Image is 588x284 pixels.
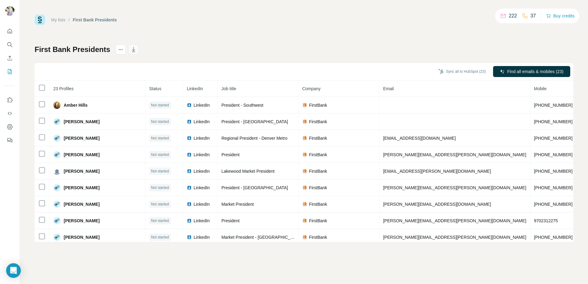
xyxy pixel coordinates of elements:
img: LinkedIn logo [187,169,192,174]
img: Avatar [53,217,61,224]
span: [PERSON_NAME][EMAIL_ADDRESS][DOMAIN_NAME] [383,202,491,207]
span: Regional President - Denver Metro [221,136,288,141]
button: Use Surfe on LinkedIn [5,94,15,105]
img: Avatar [53,168,61,175]
p: 37 [530,12,536,20]
img: company-logo [302,218,307,223]
span: Market President - [GEOGRAPHIC_DATA] [221,235,302,240]
span: Find all emails & mobiles (23) [507,68,563,75]
span: [PERSON_NAME][EMAIL_ADDRESS][PERSON_NAME][DOMAIN_NAME] [383,235,526,240]
span: Job title [221,86,236,91]
img: LinkedIn logo [187,202,192,207]
span: Email [383,86,394,91]
img: company-logo [302,169,307,174]
span: Not started [151,234,169,240]
span: [PHONE_NUMBER] [534,169,573,174]
span: [PHONE_NUMBER] [534,202,573,207]
img: Avatar [53,101,61,109]
span: LinkedIn [194,102,210,108]
span: [PERSON_NAME] [64,218,100,224]
img: LinkedIn logo [187,119,192,124]
p: 222 [509,12,517,20]
button: Quick start [5,26,15,37]
button: My lists [5,66,15,77]
img: company-logo [302,103,307,108]
span: [PERSON_NAME][EMAIL_ADDRESS][PERSON_NAME][DOMAIN_NAME] [383,218,526,223]
img: company-logo [302,235,307,240]
span: LinkedIn [187,86,203,91]
span: [PERSON_NAME] [64,119,100,125]
img: LinkedIn logo [187,152,192,157]
span: 23 Profiles [53,86,73,91]
img: company-logo [302,202,307,207]
span: Not started [151,135,169,141]
span: Lakewood Market President [221,169,275,174]
button: Find all emails & mobiles (23) [493,66,570,77]
span: Market President [221,202,254,207]
span: [EMAIL_ADDRESS][DOMAIN_NAME] [383,136,456,141]
span: [PHONE_NUMBER] [534,103,573,108]
img: Avatar [53,201,61,208]
span: LinkedIn [194,218,210,224]
span: FirstBank [309,119,327,125]
span: LinkedIn [194,168,210,174]
span: Company [302,86,321,91]
span: President - [GEOGRAPHIC_DATA] [221,185,288,190]
span: [PHONE_NUMBER] [534,152,573,157]
span: [EMAIL_ADDRESS][PERSON_NAME][DOMAIN_NAME] [383,169,491,174]
button: Dashboard [5,121,15,132]
span: [PHONE_NUMBER] [534,185,573,190]
span: [PERSON_NAME] [64,201,100,207]
li: / [69,17,70,23]
img: LinkedIn logo [187,235,192,240]
img: Avatar [53,234,61,241]
span: FirstBank [309,102,327,108]
img: Avatar [5,6,15,16]
span: 9702312275 [534,218,558,223]
button: Buy credits [546,12,575,20]
button: Enrich CSV [5,53,15,64]
span: [PERSON_NAME] [64,185,100,191]
img: Avatar [53,118,61,125]
span: FirstBank [309,135,327,141]
span: LinkedIn [194,185,210,191]
span: LinkedIn [194,234,210,240]
span: FirstBank [309,234,327,240]
img: company-logo [302,152,307,157]
a: My lists [51,17,66,22]
span: Status [149,86,161,91]
span: FirstBank [309,152,327,158]
img: LinkedIn logo [187,136,192,141]
span: [PHONE_NUMBER] [534,136,573,141]
span: Not started [151,218,169,223]
span: Mobile [534,86,547,91]
img: Avatar [53,135,61,142]
img: LinkedIn logo [187,218,192,223]
span: President [221,218,239,223]
img: LinkedIn logo [187,185,192,190]
span: LinkedIn [194,201,210,207]
span: [PERSON_NAME][EMAIL_ADDRESS][PERSON_NAME][DOMAIN_NAME] [383,185,526,190]
span: LinkedIn [194,119,210,125]
span: President - [GEOGRAPHIC_DATA] [221,119,288,124]
img: Avatar [53,151,61,158]
span: Amber Hills [64,102,88,108]
span: [PERSON_NAME] [64,152,100,158]
img: LinkedIn logo [187,103,192,108]
span: [PERSON_NAME] [64,168,100,174]
span: Not started [151,119,169,124]
img: company-logo [302,136,307,141]
img: Surfe Logo [35,15,45,25]
span: FirstBank [309,185,327,191]
span: Not started [151,168,169,174]
span: President - Southwest [221,103,263,108]
img: company-logo [302,119,307,124]
span: Not started [151,201,169,207]
span: LinkedIn [194,135,210,141]
span: [PHONE_NUMBER] [534,235,573,240]
span: LinkedIn [194,152,210,158]
span: Not started [151,185,169,190]
span: FirstBank [309,168,327,174]
div: Open Intercom Messenger [6,263,21,278]
button: Search [5,39,15,50]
